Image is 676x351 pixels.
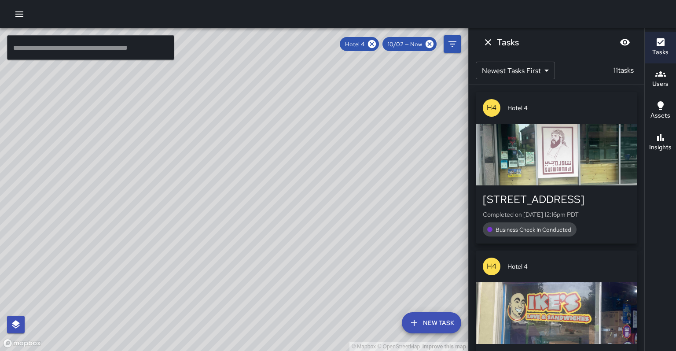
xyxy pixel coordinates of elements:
[483,210,630,219] p: Completed on [DATE] 12:16pm PDT
[340,37,379,51] div: Hotel 4
[645,127,676,159] button: Insights
[476,62,555,79] div: Newest Tasks First
[382,41,427,48] span: 10/02 — Now
[645,63,676,95] button: Users
[382,37,437,51] div: 10/02 — Now
[476,92,637,244] button: H4Hotel 4[STREET_ADDRESS]Completed on [DATE] 12:16pm PDTBusiness Check In Conducted
[616,33,634,51] button: Blur
[487,103,496,113] p: H4
[645,95,676,127] button: Assets
[507,103,630,112] span: Hotel 4
[652,79,669,89] h6: Users
[497,35,519,49] h6: Tasks
[444,35,461,53] button: Filters
[610,65,637,76] p: 11 tasks
[483,192,630,207] div: [STREET_ADDRESS]
[340,41,370,48] span: Hotel 4
[649,143,672,152] h6: Insights
[650,111,670,121] h6: Assets
[490,226,577,233] span: Business Check In Conducted
[479,33,497,51] button: Dismiss
[487,261,496,272] p: H4
[645,32,676,63] button: Tasks
[402,312,461,333] button: New Task
[507,262,630,271] span: Hotel 4
[652,48,669,57] h6: Tasks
